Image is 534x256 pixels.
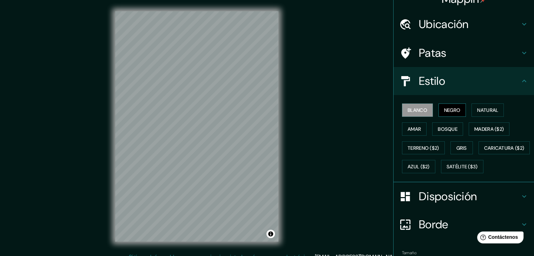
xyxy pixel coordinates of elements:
font: Gris [456,145,467,151]
div: Estilo [394,67,534,95]
font: Disposición [419,189,477,204]
button: Activar o desactivar atribución [266,230,275,238]
font: Patas [419,46,447,60]
button: Satélite ($3) [441,160,483,173]
button: Bosque [432,122,463,136]
font: Bosque [438,126,457,132]
font: Estilo [419,74,445,88]
div: Disposición [394,182,534,210]
font: Madera ($2) [474,126,504,132]
iframe: Lanzador de widgets de ayuda [472,229,526,248]
font: Negro [444,107,461,113]
font: Tamaño [402,250,416,256]
button: Blanco [402,103,433,117]
canvas: Mapa [115,11,278,242]
font: Ubicación [419,17,469,32]
button: Terreno ($2) [402,141,445,155]
font: Terreno ($2) [408,145,439,151]
font: Azul ($2) [408,164,430,170]
button: Natural [472,103,504,117]
font: Blanco [408,107,427,113]
div: Borde [394,210,534,238]
font: Natural [477,107,498,113]
font: Amar [408,126,421,132]
button: Madera ($2) [469,122,509,136]
font: Caricatura ($2) [484,145,525,151]
button: Gris [450,141,473,155]
button: Caricatura ($2) [479,141,530,155]
font: Borde [419,217,448,232]
div: Patas [394,39,534,67]
font: Satélite ($3) [447,164,478,170]
button: Azul ($2) [402,160,435,173]
button: Amar [402,122,427,136]
button: Negro [439,103,466,117]
div: Ubicación [394,10,534,38]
